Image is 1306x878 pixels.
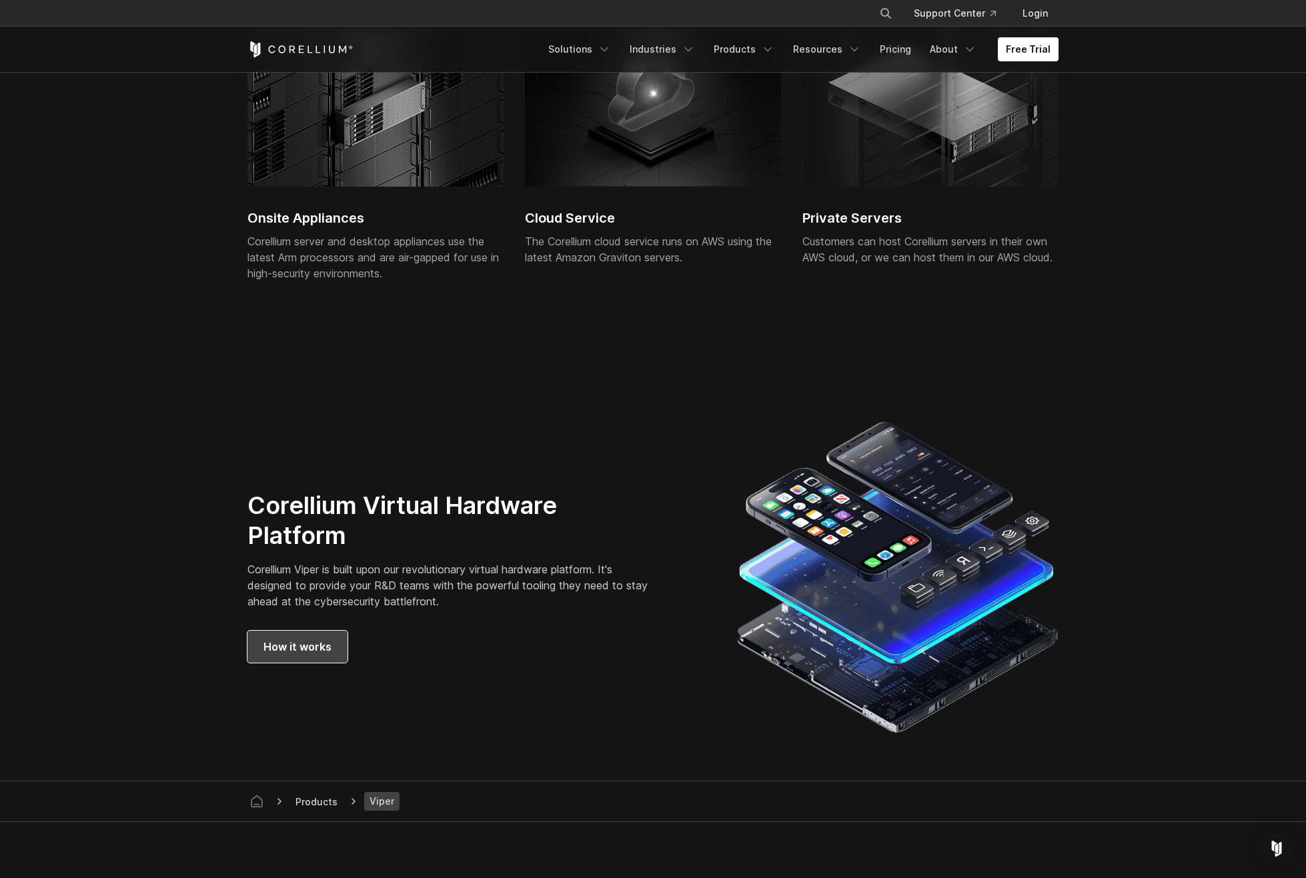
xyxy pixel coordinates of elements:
[1261,833,1293,865] div: Open Intercom Messenger
[922,37,985,61] a: About
[290,793,343,810] span: Products
[1012,1,1059,25] a: Login
[263,639,332,655] span: How it works
[525,208,781,228] h2: Cloud Service
[247,208,504,228] h2: Onsite Appliances
[998,37,1059,61] a: Free Trial
[540,37,1059,61] div: Navigation Menu
[247,631,348,663] a: How it works
[247,491,659,551] h2: Corellium Virtual Hardware Platform
[525,233,781,265] div: The Corellium cloud service runs on AWS using the latest Amazon Graviton servers.
[247,233,504,281] div: Corellium server and desktop appliances use the latest Arm processors and are air-gapped for use ...
[802,208,1059,228] h2: Private Servers
[874,1,898,25] button: Search
[290,795,343,809] div: Products
[247,27,504,187] img: Onsite Appliances for Corellium server and desktop appliances
[622,37,703,61] a: Industries
[872,37,919,61] a: Pricing
[706,37,782,61] a: Products
[247,561,659,609] p: Corellium Viper is built upon our revolutionary virtual hardware platform. It's designed to provi...
[903,1,1007,25] a: Support Center
[540,37,619,61] a: Solutions
[785,37,869,61] a: Resources
[364,792,400,811] span: Viper
[525,27,781,187] img: Corellium platform cloud service
[245,792,269,811] a: Corellium home
[247,41,354,57] a: Corellium Home
[863,1,1059,25] div: Navigation Menu
[802,27,1059,187] img: Corellium Viper servers
[736,416,1059,738] img: Corellium Virtual hardware platform for iOS and Android devices
[802,233,1059,265] div: Customers can host Corellium servers in their own AWS cloud, or we can host them in our AWS cloud.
